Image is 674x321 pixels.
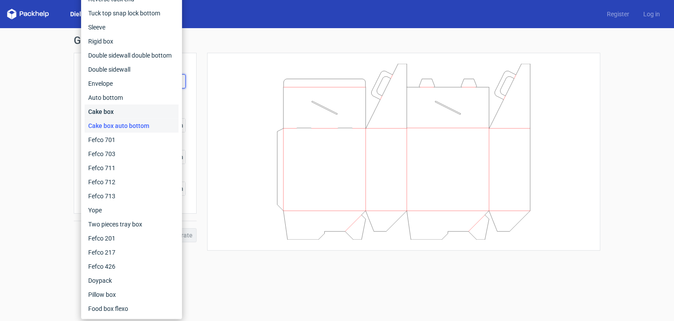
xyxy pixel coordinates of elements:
[85,133,179,147] div: Fefco 701
[85,34,179,48] div: Rigid box
[85,20,179,34] div: Sleeve
[85,62,179,77] div: Double sidewall
[85,91,179,105] div: Auto bottom
[63,10,100,18] a: Dielines
[85,77,179,91] div: Envelope
[85,6,179,20] div: Tuck top snap lock bottom
[85,105,179,119] div: Cake box
[85,217,179,231] div: Two pieces tray box
[600,10,636,18] a: Register
[85,245,179,259] div: Fefco 217
[85,119,179,133] div: Cake box auto bottom
[85,175,179,189] div: Fefco 712
[85,259,179,274] div: Fefco 426
[85,302,179,316] div: Food box flexo
[74,35,600,46] h1: Generate new dieline
[85,203,179,217] div: Yope
[85,274,179,288] div: Doypack
[85,189,179,203] div: Fefco 713
[85,48,179,62] div: Double sidewall double bottom
[85,288,179,302] div: Pillow box
[85,161,179,175] div: Fefco 711
[85,231,179,245] div: Fefco 201
[85,147,179,161] div: Fefco 703
[636,10,667,18] a: Log in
